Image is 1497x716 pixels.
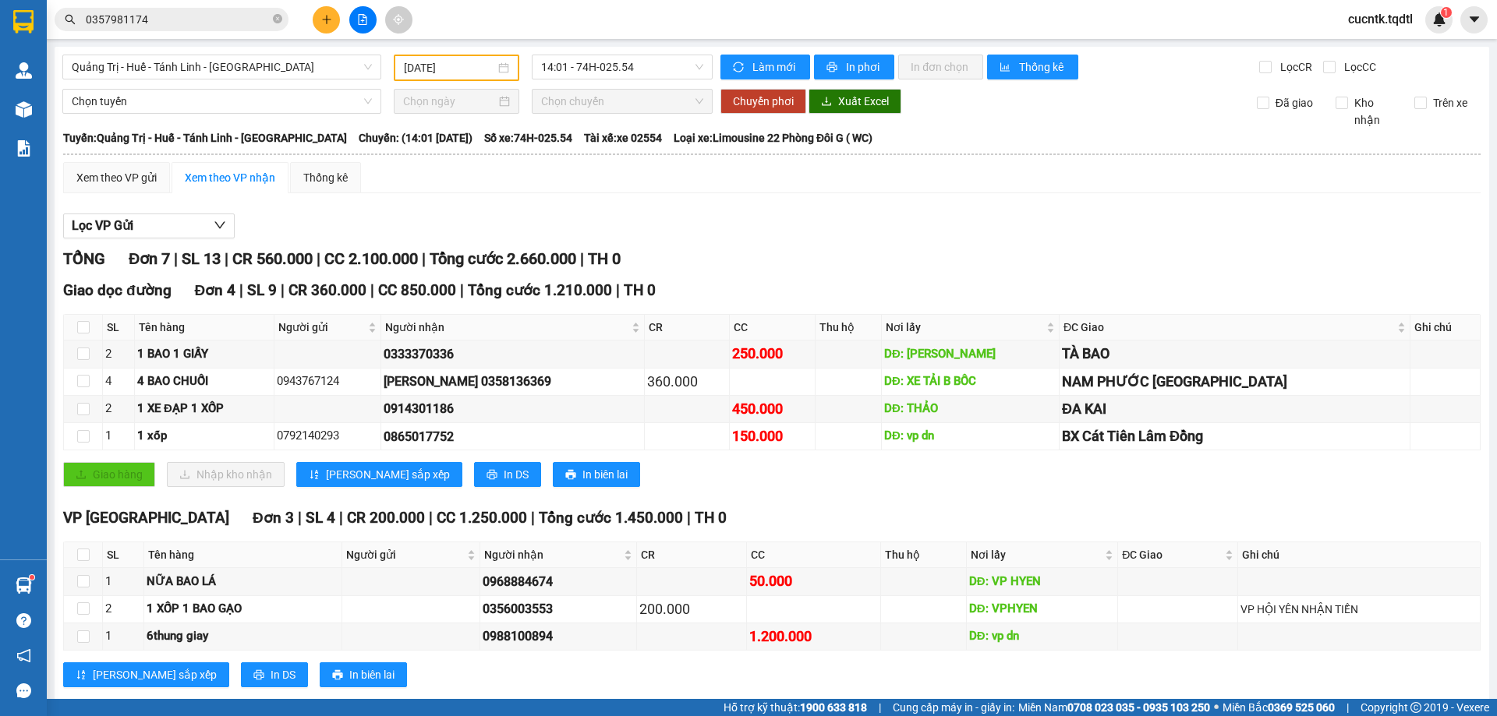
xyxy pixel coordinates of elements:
[273,12,282,27] span: close-circle
[137,400,271,418] div: 1 XE ĐẠP 1 XỐP
[730,315,816,340] th: CC
[749,626,877,647] div: 1.200.000
[616,281,620,299] span: |
[13,10,34,34] img: logo-vxr
[384,427,642,446] div: 0865017752
[881,542,967,568] th: Thu hộ
[1427,94,1474,111] span: Trên xe
[474,462,541,487] button: printerIn DS
[846,58,882,76] span: In phơi
[105,600,141,619] div: 2
[72,55,372,79] span: Quảng Trị - Huế - Tánh Linh - Cát Tiên
[884,372,1056,391] div: DĐ: XE TẢI B BỐC
[468,281,612,299] span: Tổng cước 1.210.000
[1019,58,1066,76] span: Thống kê
[1347,699,1349,716] span: |
[1062,343,1407,365] div: TÀ BAO
[724,699,867,716] span: Hỗ trợ kỹ thuật:
[1348,94,1403,129] span: Kho nhận
[483,572,634,591] div: 0968884674
[105,627,141,646] div: 1
[403,93,496,110] input: Chọn ngày
[298,509,302,527] span: |
[1223,699,1335,716] span: Miền Bắc
[349,666,395,683] span: In biên lai
[1240,601,1478,618] div: VP HỘI YÊN NHẬN TIỀN
[303,169,348,186] div: Thống kê
[814,55,894,79] button: printerIn phơi
[422,249,426,268] span: |
[16,613,31,628] span: question-circle
[838,93,889,110] span: Xuất Excel
[898,55,983,79] button: In đơn chọn
[277,372,378,391] div: 0943767124
[357,14,368,25] span: file-add
[385,6,412,34] button: aim
[483,626,634,646] div: 0988100894
[271,666,296,683] span: In DS
[733,62,746,74] span: sync
[1063,319,1394,336] span: ĐC Giao
[105,427,132,446] div: 1
[253,669,264,682] span: printer
[1062,425,1407,447] div: BX Cát Tiên Lâm Đồng
[404,59,495,76] input: 11/10/2025
[580,249,584,268] span: |
[504,466,529,483] span: In DS
[195,281,236,299] span: Đơn 4
[63,281,172,299] span: Giao dọc đường
[1441,7,1452,18] sup: 1
[214,219,226,231] span: down
[1338,58,1378,76] span: Lọc CC
[624,281,656,299] span: TH 0
[430,249,576,268] span: Tổng cước 2.660.000
[1268,701,1335,714] strong: 0369 525 060
[347,509,425,527] span: CR 200.000
[273,14,282,23] span: close-circle
[1000,62,1013,74] span: bar-chart
[483,599,634,619] div: 0356003553
[63,662,229,687] button: sort-ascending[PERSON_NAME] sắp xếp
[167,462,285,487] button: downloadNhập kho nhận
[339,509,343,527] span: |
[588,249,621,268] span: TH 0
[393,14,404,25] span: aim
[105,573,141,591] div: 1
[637,542,748,568] th: CR
[16,140,32,157] img: solution-icon
[884,345,1056,364] div: DĐ: [PERSON_NAME]
[76,169,157,186] div: Xem theo VP gửi
[63,249,105,268] span: TỔNG
[16,577,32,594] img: warehouse-icon
[460,281,464,299] span: |
[65,14,76,25] span: search
[105,345,132,364] div: 2
[232,249,313,268] span: CR 560.000
[582,466,628,483] span: In biên lai
[1460,6,1488,34] button: caret-down
[639,598,745,620] div: 200.000
[281,281,285,299] span: |
[277,427,378,446] div: 0792140293
[129,249,170,268] span: Đơn 7
[278,319,365,336] span: Người gửi
[695,509,727,527] span: TH 0
[103,542,144,568] th: SL
[76,669,87,682] span: sort-ascending
[72,216,133,235] span: Lọc VP Gửi
[826,62,840,74] span: printer
[971,546,1102,563] span: Nơi lấy
[147,573,339,591] div: NỮA BAO LÁ
[884,427,1056,446] div: DĐ: vp dn
[484,129,572,146] span: Số xe: 74H-025.54
[809,89,901,114] button: downloadXuất Excel
[732,343,812,365] div: 250.000
[174,249,178,268] span: |
[384,399,642,418] div: 0914301186
[16,62,32,79] img: warehouse-icon
[309,469,320,481] span: sort-ascending
[720,55,810,79] button: syncLàm mới
[1067,701,1210,714] strong: 0708 023 035 - 0935 103 250
[135,315,274,340] th: Tên hàng
[296,462,462,487] button: sort-ascending[PERSON_NAME] sắp xếp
